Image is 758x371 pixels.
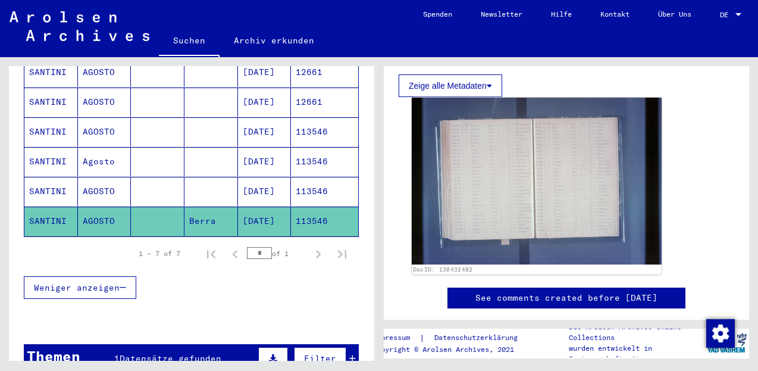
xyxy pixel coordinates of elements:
img: yv_logo.png [704,328,749,358]
mat-cell: 12661 [291,88,358,117]
button: Filter [294,347,346,370]
mat-cell: Agosto [78,147,131,176]
mat-cell: [DATE] [238,58,292,87]
mat-cell: [DATE] [238,207,292,236]
button: Next page [306,242,330,266]
mat-cell: AGOSTO [78,88,131,117]
button: Previous page [223,242,247,266]
div: of 1 [247,248,306,259]
a: See comments created before [DATE] [475,292,657,304]
button: Last page [330,242,354,266]
button: First page [199,242,223,266]
mat-cell: AGOSTO [78,117,131,146]
mat-cell: 113546 [291,177,358,206]
span: Weniger anzeigen [34,282,120,293]
button: Weniger anzeigen [24,276,136,299]
mat-cell: SANTINI [24,88,78,117]
img: Zustimmung ändern [706,319,735,348]
mat-cell: SANTINI [24,177,78,206]
img: 001.jpg [412,98,662,264]
mat-cell: AGOSTO [78,177,131,206]
p: Copyright © Arolsen Archives, 2021 [372,344,532,355]
mat-cell: [DATE] [238,117,292,146]
mat-cell: [DATE] [238,147,292,176]
mat-cell: 113546 [291,207,358,236]
mat-cell: SANTINI [24,147,78,176]
mat-cell: 113546 [291,117,358,146]
span: DE [720,11,733,19]
img: Arolsen_neg.svg [10,11,149,41]
mat-cell: SANTINI [24,58,78,87]
a: Suchen [159,26,220,57]
mat-cell: AGOSTO [78,207,131,236]
mat-cell: [DATE] [238,177,292,206]
span: 1 [114,353,120,364]
mat-cell: SANTINI [24,207,78,236]
div: 1 – 7 of 7 [139,248,180,259]
div: Themen [27,345,80,367]
p: Die Arolsen Archives Online-Collections [569,322,704,343]
mat-cell: 113546 [291,147,358,176]
mat-cell: SANTINI [24,117,78,146]
span: Filter [304,353,336,364]
a: DocID: 130432482 [413,266,473,273]
mat-cell: [DATE] [238,88,292,117]
a: Archiv erkunden [220,26,328,55]
mat-cell: Berra [184,207,238,236]
mat-cell: AGOSTO [78,58,131,87]
a: Datenschutzerklärung [425,332,532,344]
mat-cell: 12661 [291,58,358,87]
button: Zeige alle Metadaten [399,74,502,97]
div: | [372,332,532,344]
a: Impressum [372,332,419,344]
p: wurden entwickelt in Partnerschaft mit [569,343,704,364]
span: Datensätze gefunden [120,353,221,364]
